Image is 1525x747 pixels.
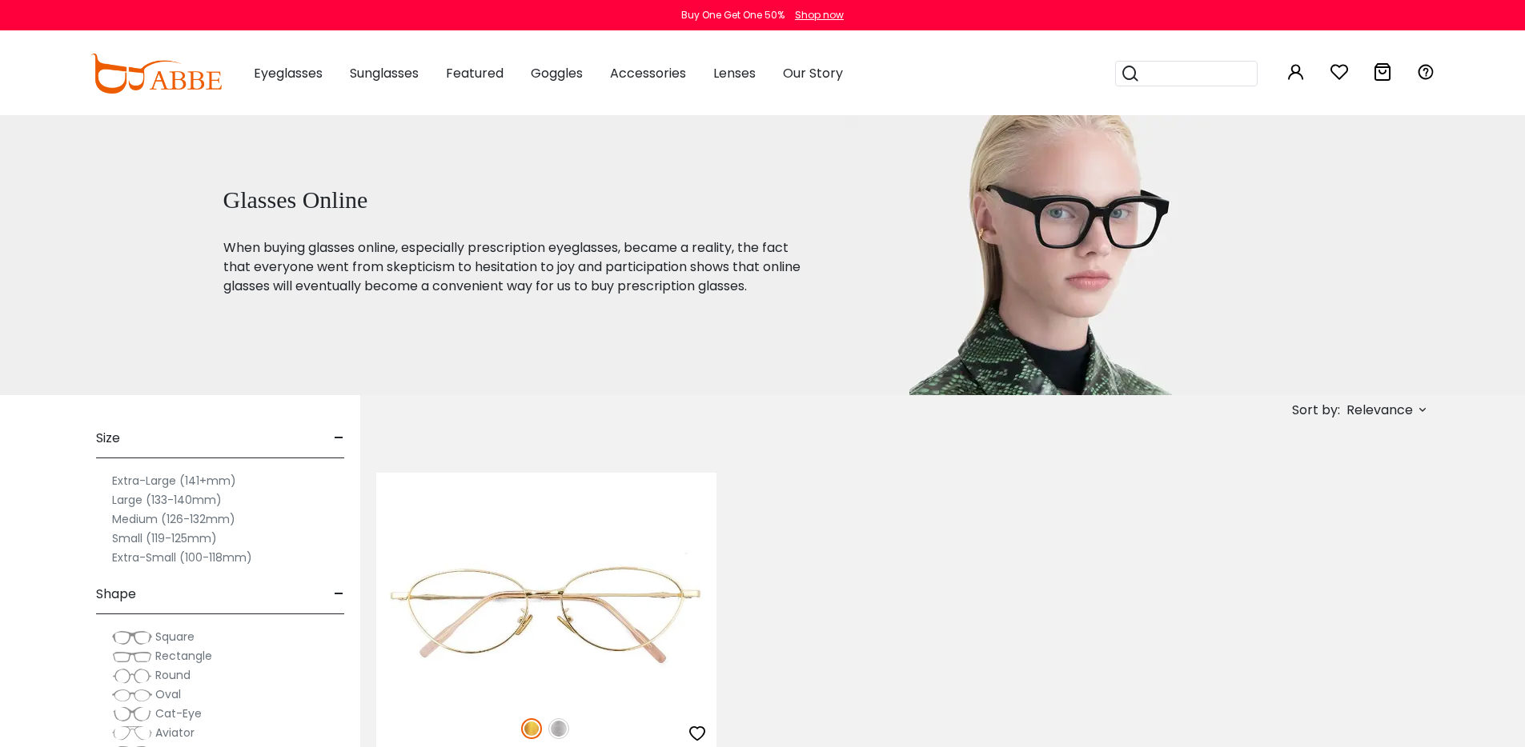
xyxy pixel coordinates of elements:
[334,575,344,613] span: -
[112,471,236,490] label: Extra-Large (141+mm)
[223,238,806,296] p: When buying glasses online, especially prescription eyeglasses, became a reality, the fact that e...
[787,8,844,22] a: Shop now
[112,687,152,703] img: Oval.png
[155,648,212,664] span: Rectangle
[610,64,686,82] span: Accessories
[681,8,785,22] div: Buy One Get One 50%
[783,64,843,82] span: Our Story
[112,548,252,567] label: Extra-Small (100-118mm)
[223,186,806,214] h1: Glasses Online
[112,509,235,529] label: Medium (126-132mm)
[155,686,181,702] span: Oval
[112,725,152,741] img: Aviator.png
[1292,401,1340,419] span: Sort by:
[112,706,152,722] img: Cat-Eye.png
[112,629,152,645] img: Square.png
[155,705,202,721] span: Cat-Eye
[90,54,222,94] img: abbeglasses.com
[350,64,419,82] span: Sunglasses
[112,490,222,509] label: Large (133-140mm)
[713,64,756,82] span: Lenses
[531,64,583,82] span: Goggles
[548,718,569,739] img: Silver
[446,64,504,82] span: Featured
[96,575,136,613] span: Shape
[845,115,1252,395] img: glasses online
[254,64,323,82] span: Eyeglasses
[112,668,152,684] img: Round.png
[155,667,191,683] span: Round
[112,649,152,665] img: Rectangle.png
[795,8,844,22] div: Shop now
[521,718,542,739] img: Gold
[1346,396,1413,425] span: Relevance
[155,725,195,741] span: Aviator
[376,530,716,701] img: Gold Bucolic - Metal ,Adjust Nose Pads
[334,419,344,457] span: -
[112,529,217,548] label: Small (119-125mm)
[155,629,195,645] span: Square
[96,419,120,457] span: Size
